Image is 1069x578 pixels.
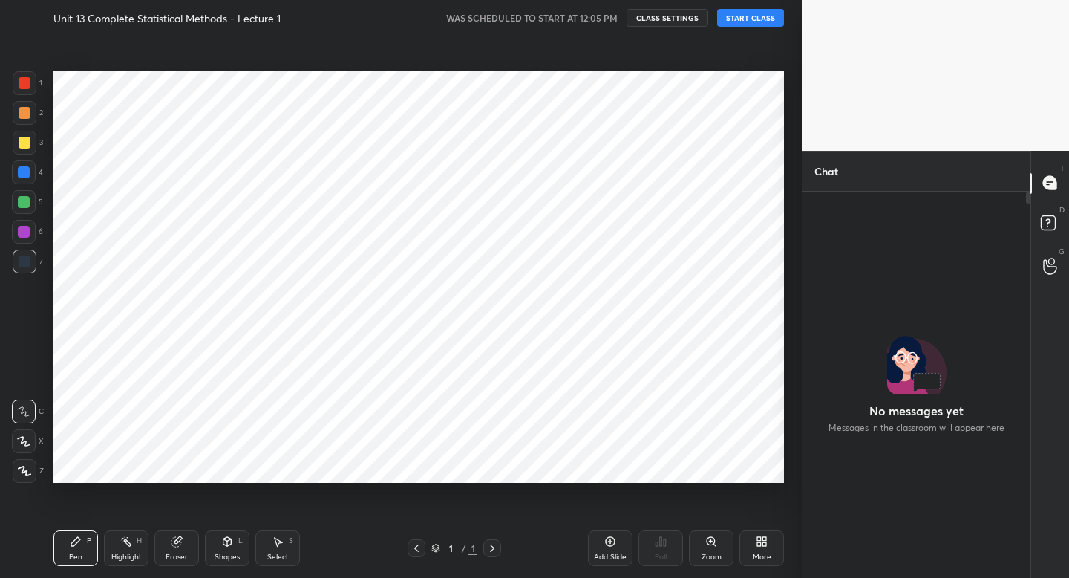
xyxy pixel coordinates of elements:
[13,131,43,155] div: 3
[13,101,43,125] div: 2
[111,553,142,561] div: Highlight
[12,160,43,184] div: 4
[1059,246,1065,257] p: G
[87,537,91,545] div: P
[802,152,850,191] p: Chat
[1060,163,1065,174] p: T
[1059,204,1065,215] p: D
[594,553,627,561] div: Add Slide
[702,553,722,561] div: Zoom
[12,190,43,214] div: 5
[461,544,465,553] div: /
[753,553,771,561] div: More
[13,459,44,483] div: Z
[215,553,240,561] div: Shapes
[166,553,188,561] div: Eraser
[137,537,142,545] div: H
[69,553,82,561] div: Pen
[12,429,44,453] div: X
[446,11,618,25] h5: WAS SCHEDULED TO START AT 12:05 PM
[267,553,289,561] div: Select
[289,537,293,545] div: S
[12,220,43,244] div: 6
[443,544,458,553] div: 1
[238,537,243,545] div: L
[13,250,43,273] div: 7
[468,542,477,555] div: 1
[627,9,708,27] button: CLASS SETTINGS
[53,11,281,25] h4: Unit 13 Complete Statistical Methods - Lecture 1
[12,400,44,423] div: C
[717,9,784,27] button: START CLASS
[13,71,42,95] div: 1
